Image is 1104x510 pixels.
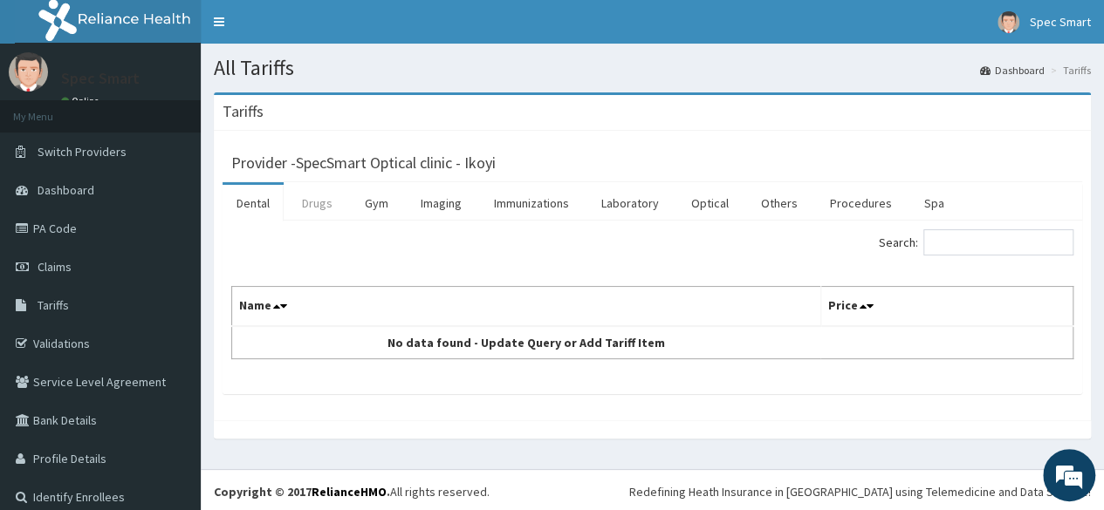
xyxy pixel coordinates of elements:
a: Dental [223,185,284,221]
a: Procedures [816,185,906,221]
div: Chat with us now [91,98,293,120]
span: Claims [38,259,72,275]
div: Minimize live chat window [286,9,328,51]
h1: All Tariffs [214,57,1091,79]
a: Laboratory [587,185,673,221]
span: Dashboard [38,182,94,198]
textarea: Type your message and hit 'Enter' [9,331,333,392]
a: Drugs [288,185,346,221]
a: RelianceHMO [312,484,387,500]
a: Dashboard [980,63,1045,78]
span: We're online! [101,147,241,323]
div: Redefining Heath Insurance in [GEOGRAPHIC_DATA] using Telemedicine and Data Science! [629,483,1091,500]
a: Optical [677,185,743,221]
a: Spa [910,185,958,221]
a: Immunizations [480,185,583,221]
th: Price [820,287,1073,327]
a: Online [61,95,103,107]
td: No data found - Update Query or Add Tariff Item [232,326,821,359]
p: Spec Smart [61,71,140,86]
span: Tariffs [38,297,69,313]
img: User Image [998,11,1019,33]
li: Tariffs [1046,63,1091,78]
strong: Copyright © 2017 . [214,484,390,500]
span: Spec Smart [1030,14,1091,30]
a: Others [747,185,812,221]
h3: Tariffs [223,104,264,119]
img: d_794563401_company_1708531726252_794563401 [32,87,71,131]
a: Gym [351,185,402,221]
h3: Provider - SpecSmart Optical clinic - Ikoyi [231,155,496,171]
label: Search: [879,229,1073,255]
input: Search: [923,229,1073,255]
th: Name [232,287,821,327]
span: Switch Providers [38,144,127,160]
a: Imaging [407,185,476,221]
img: User Image [9,52,48,92]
